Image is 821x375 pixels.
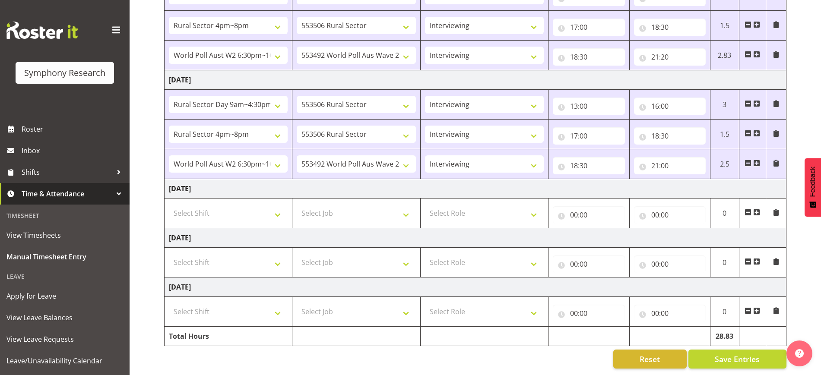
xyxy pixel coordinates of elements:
input: Click to select... [634,48,706,66]
span: Reset [640,353,660,365]
input: Click to select... [634,157,706,174]
span: Save Entries [715,353,760,365]
td: [DATE] [165,70,786,90]
input: Click to select... [553,19,624,36]
span: Roster [22,123,125,136]
input: Click to select... [553,157,624,174]
span: View Leave Balances [6,311,123,324]
input: Click to select... [553,305,624,322]
input: Click to select... [553,255,624,273]
span: View Timesheets [6,229,123,242]
a: View Leave Requests [2,328,127,350]
span: Shifts [22,166,112,179]
input: Click to select... [553,127,624,145]
input: Click to select... [634,98,706,115]
a: Apply for Leave [2,285,127,307]
input: Click to select... [634,206,706,224]
div: Leave [2,268,127,285]
img: Rosterit website logo [6,22,78,39]
div: Timesheet [2,207,127,224]
td: 0 [710,248,739,277]
input: Click to select... [553,206,624,224]
span: Time & Attendance [22,187,112,200]
span: Manual Timesheet Entry [6,250,123,263]
div: Symphony Research [24,66,105,79]
td: 1.5 [710,120,739,149]
td: [DATE] [165,277,786,297]
span: Leave/Unavailability Calendar [6,354,123,367]
td: 3 [710,90,739,120]
td: 2.83 [710,41,739,70]
input: Click to select... [634,255,706,273]
button: Reset [613,350,687,369]
td: 0 [710,199,739,228]
input: Click to select... [634,19,706,36]
td: [DATE] [165,228,786,248]
input: Click to select... [553,98,624,115]
button: Save Entries [688,350,786,369]
button: Feedback - Show survey [805,158,821,217]
td: 2.5 [710,149,739,179]
td: [DATE] [165,179,786,199]
span: Feedback [809,167,817,197]
span: View Leave Requests [6,333,123,346]
input: Click to select... [634,305,706,322]
td: Total Hours [165,327,292,346]
a: Leave/Unavailability Calendar [2,350,127,372]
a: View Timesheets [2,224,127,246]
input: Click to select... [553,48,624,66]
a: View Leave Balances [2,307,127,328]
td: 0 [710,297,739,327]
td: 1.5 [710,11,739,41]
span: Apply for Leave [6,290,123,303]
span: Inbox [22,144,125,157]
td: 28.83 [710,327,739,346]
img: help-xxl-2.png [795,349,804,358]
a: Manual Timesheet Entry [2,246,127,268]
input: Click to select... [634,127,706,145]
